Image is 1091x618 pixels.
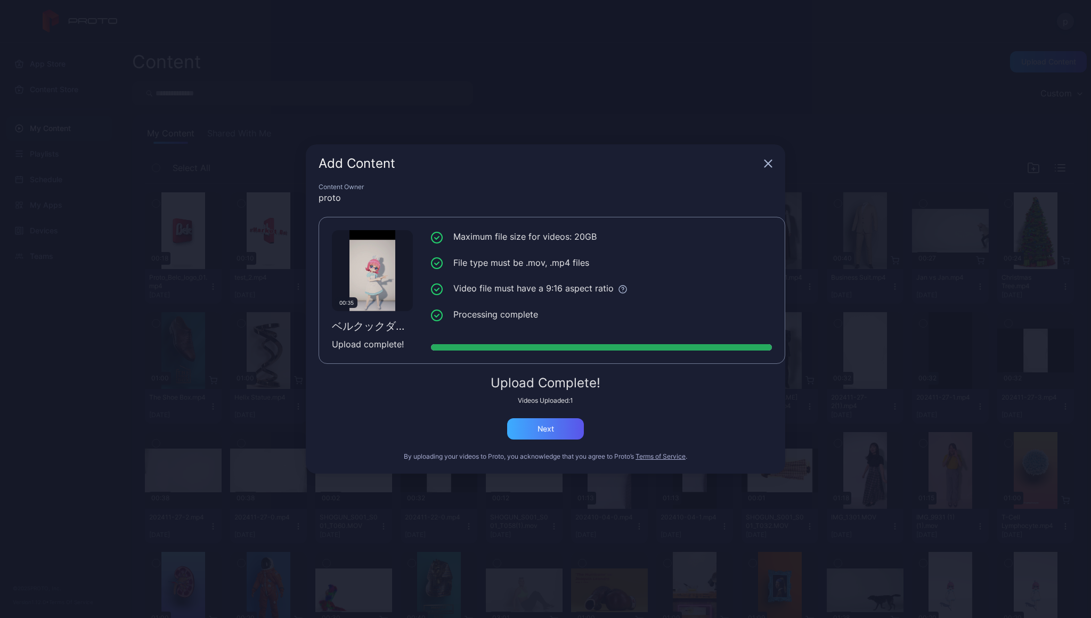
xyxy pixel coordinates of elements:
div: 00:35 [335,297,357,308]
li: File type must be .mov, .mp4 files [431,256,772,270]
div: Next [538,425,554,433]
button: Next [507,418,584,440]
li: Video file must have a 9:16 aspect ratio [431,282,772,295]
div: Add Content [319,157,760,170]
div: By uploading your videos to Proto, you acknowledge that you agree to Proto’s . [319,452,772,461]
div: Content Owner [319,183,772,191]
div: Upload complete! [332,338,413,351]
div: proto [319,191,772,204]
li: Processing complete [431,308,772,321]
div: ベルクックダンステスト.mp4 [332,320,413,332]
li: Maximum file size for videos: 20GB [431,230,772,243]
div: Videos Uploaded: 1 [319,396,772,405]
button: Terms of Service [636,452,686,461]
div: Upload Complete! [319,377,772,389]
